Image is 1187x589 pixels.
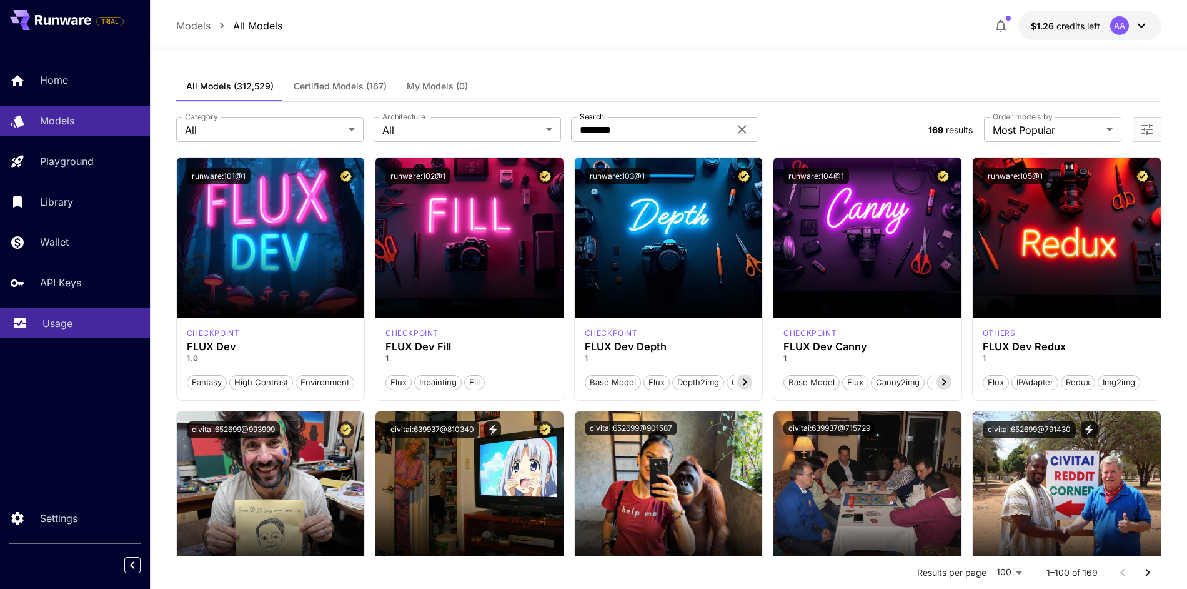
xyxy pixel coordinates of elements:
[783,374,840,390] button: Base model
[991,563,1026,581] div: 100
[585,328,638,339] div: FLUX.1 D
[187,374,227,390] button: Fantasy
[585,341,753,353] h3: FLUX Dev Depth
[783,328,837,339] p: checkpoint
[385,328,439,339] div: FLUX.1 D
[385,353,554,364] p: 1
[727,376,777,389] span: controlnet
[187,328,240,339] p: checkpoint
[40,275,81,290] p: API Keys
[186,81,274,92] span: All Models (312,529)
[643,374,670,390] button: Flux
[382,123,541,138] span: All
[585,168,650,184] button: runware:103@1
[296,374,354,390] button: Environment
[464,374,485,390] button: Fill
[983,376,1008,389] span: Flux
[983,421,1076,438] button: civitai:652699@791430
[229,374,293,390] button: High Contrast
[735,168,752,184] button: Certified Model – Vetted for best performance and includes a commercial license.
[946,124,973,135] span: results
[415,376,461,389] span: Inpainting
[783,421,875,435] button: civitai:639937@715729
[484,421,501,438] button: View trigger words
[585,328,638,339] p: checkpoint
[585,376,640,389] span: Base model
[1061,376,1095,389] span: Redux
[385,341,554,353] h3: FLUX Dev Fill
[537,168,554,184] button: Certified Model – Vetted for best performance and includes a commercial license.
[644,376,669,389] span: Flux
[337,168,354,184] button: Certified Model – Vetted for best performance and includes a commercial license.
[1135,560,1160,585] button: Go to next page
[230,376,292,389] span: High Contrast
[673,376,723,389] span: depth2img
[537,421,554,438] button: Certified Model – Vetted for best performance and includes a commercial license.
[927,374,978,390] button: controlnet
[935,168,951,184] button: Certified Model – Vetted for best performance and includes a commercial license.
[585,374,641,390] button: Base model
[983,328,1016,339] p: others
[40,194,73,209] p: Library
[1031,21,1056,31] span: $1.26
[40,511,77,526] p: Settings
[1061,374,1095,390] button: Redux
[187,421,280,438] button: civitai:652699@993999
[983,353,1151,364] p: 1
[187,353,355,364] p: 1.0
[993,111,1052,122] label: Order models by
[407,81,468,92] span: My Models (0)
[1110,16,1129,35] div: AA
[872,376,924,389] span: canny2img
[382,111,425,122] label: Architecture
[993,123,1101,138] span: Most Popular
[580,111,604,122] label: Search
[185,111,218,122] label: Category
[185,123,344,138] span: All
[465,376,484,389] span: Fill
[672,374,724,390] button: depth2img
[385,168,450,184] button: runware:102@1
[928,376,978,389] span: controlnet
[40,113,74,128] p: Models
[1098,376,1140,389] span: img2img
[983,341,1151,353] h3: FLUX Dev Redux
[187,328,240,339] div: FLUX.1 D
[1012,376,1058,389] span: IPAdapter
[983,374,1009,390] button: Flux
[585,353,753,364] p: 1
[1018,11,1161,40] button: $1.2642AA
[1031,19,1100,33] div: $1.2642
[414,374,462,390] button: Inpainting
[917,566,986,579] p: Results per page
[843,376,868,389] span: Flux
[233,18,282,33] a: All Models
[42,316,72,331] p: Usage
[386,376,411,389] span: Flux
[783,341,951,353] h3: FLUX Dev Canny
[337,421,354,438] button: Certified Model – Vetted for best performance and includes a commercial license.
[585,421,677,435] button: civitai:652699@901587
[385,421,479,438] button: civitai:639937@810340
[1056,21,1100,31] span: credits left
[983,168,1048,184] button: runware:105@1
[40,154,94,169] p: Playground
[176,18,282,33] nav: breadcrumb
[187,376,226,389] span: Fantasy
[1046,566,1098,579] p: 1–100 of 169
[871,374,925,390] button: canny2img
[176,18,211,33] a: Models
[783,353,951,364] p: 1
[1140,122,1155,138] button: Open more filters
[385,374,412,390] button: Flux
[187,341,355,353] div: FLUX Dev
[385,328,439,339] p: checkpoint
[96,14,124,29] span: Add your payment card to enable full platform functionality.
[124,557,141,573] button: Collapse sidebar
